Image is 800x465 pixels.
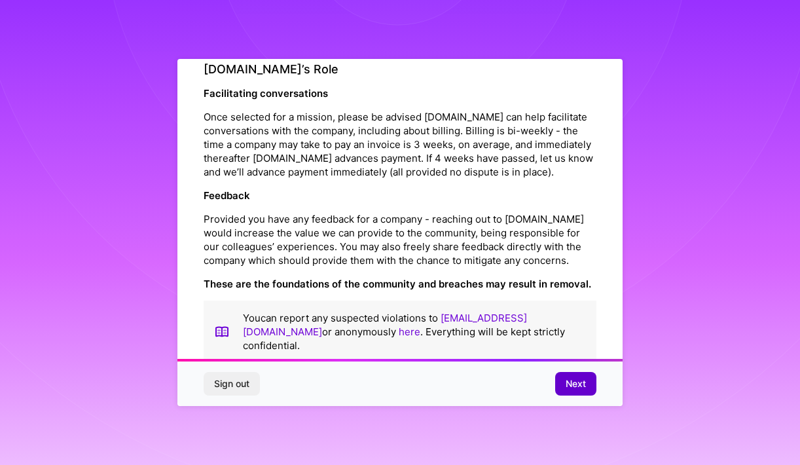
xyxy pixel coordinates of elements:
[566,377,586,390] span: Next
[204,189,250,202] strong: Feedback
[243,312,527,338] a: [EMAIL_ADDRESS][DOMAIN_NAME]
[214,377,249,390] span: Sign out
[204,372,260,396] button: Sign out
[204,87,328,100] strong: Facilitating conversations
[204,212,596,267] p: Provided you have any feedback for a company - reaching out to [DOMAIN_NAME] would increase the v...
[214,311,230,352] img: book icon
[243,311,586,352] p: You can report any suspected violations to or anonymously . Everything will be kept strictly conf...
[555,372,596,396] button: Next
[204,110,596,179] p: Once selected for a mission, please be advised [DOMAIN_NAME] can help facilitate conversations wi...
[204,62,596,77] h4: [DOMAIN_NAME]’s Role
[399,325,420,338] a: here
[204,278,591,290] strong: These are the foundations of the community and breaches may result in removal.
